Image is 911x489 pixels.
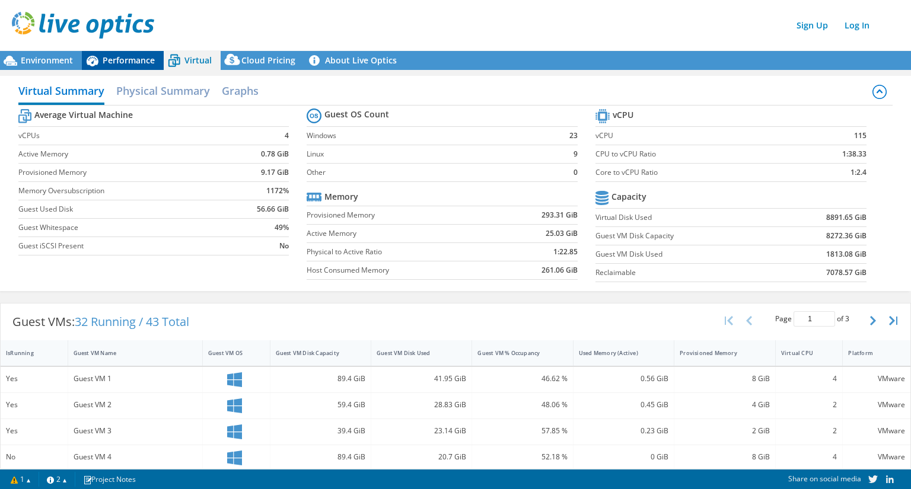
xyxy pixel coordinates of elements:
b: 56.66 GiB [257,203,289,215]
div: 0.23 GiB [579,424,668,437]
span: Performance [103,55,155,66]
b: 261.06 GiB [541,264,578,276]
img: live_optics_svg.svg [12,12,154,39]
div: 28.83 GiB [377,398,466,411]
b: 1:2.4 [851,167,867,178]
div: VMware [848,372,905,385]
label: Active Memory [18,148,230,160]
b: No [279,240,289,252]
a: Sign Up [791,17,834,34]
b: 1813.08 GiB [826,248,867,260]
b: 9.17 GiB [261,167,289,178]
div: Yes [6,372,62,385]
b: 115 [854,130,867,142]
b: 8272.36 GiB [826,230,867,242]
div: 4 [781,450,837,464]
div: 8 GiB [680,372,769,385]
label: vCPU [595,130,795,142]
label: Guest Used Disk [18,203,230,215]
label: Guest VM Disk Capacity [595,230,779,242]
div: 59.4 GiB [276,398,365,411]
span: 32 Running / 43 Total [75,314,189,330]
div: 0.56 GiB [579,372,668,385]
div: 0 GiB [579,450,668,464]
div: Guest VM Name [74,349,183,357]
div: Guest VM Disk Used [377,349,452,357]
div: 52.18 % [477,450,567,464]
b: 8891.65 GiB [826,212,867,223]
label: Guest VM Disk Used [595,248,779,260]
b: 1:38.33 [842,148,867,160]
div: IsRunning [6,349,48,357]
input: jump to page [794,311,835,327]
div: VMware [848,424,905,437]
div: 2 GiB [680,424,769,437]
b: 25.03 GiB [546,228,578,239]
b: 7078.57 GiB [826,267,867,279]
div: 20.7 GiB [377,450,466,464]
b: 4 [285,130,289,142]
div: 46.62 % [477,372,567,385]
div: Yes [6,398,62,411]
span: Cloud Pricing [241,55,295,66]
div: VMware [848,398,905,411]
div: Yes [6,424,62,437]
b: 0.78 GiB [261,148,289,160]
label: Virtual Disk Used [595,212,779,223]
label: Active Memory [307,228,499,239]
div: 0.45 GiB [579,398,668,411]
label: Provisioned Memory [307,209,499,221]
label: Windows [307,130,553,142]
div: Guest VM OS [208,349,250,357]
b: 9 [574,148,578,160]
label: Guest Whitespace [18,222,230,234]
a: About Live Optics [304,51,406,70]
h2: Graphs [222,79,259,103]
a: Project Notes [75,472,144,487]
span: Page of [775,311,849,327]
div: 48.06 % [477,398,567,411]
div: 4 [781,372,837,385]
b: Memory [324,191,358,203]
div: No [6,450,62,464]
b: 49% [275,222,289,234]
label: Other [307,167,553,178]
div: 89.4 GiB [276,450,365,464]
div: 8 GiB [680,450,769,464]
label: CPU to vCPU Ratio [595,148,795,160]
label: Guest iSCSI Present [18,240,230,252]
b: Guest OS Count [324,108,389,120]
div: 89.4 GiB [276,372,365,385]
label: Memory Oversubscription [18,185,230,197]
a: 2 [39,472,75,487]
span: Virtual [184,55,212,66]
div: 23.14 GiB [377,424,466,437]
div: Guest VM 1 [74,372,197,385]
h2: Physical Summary [116,79,210,103]
b: 1:22.85 [553,246,578,258]
label: Core to vCPU Ratio [595,167,795,178]
label: Linux [307,148,553,160]
span: 3 [845,314,849,324]
label: Host Consumed Memory [307,264,499,276]
label: Provisioned Memory [18,167,230,178]
div: VMware [848,450,905,464]
div: Guest VM 2 [74,398,197,411]
label: Reclaimable [595,267,779,279]
div: Used Memory (Active) [579,349,654,357]
b: Capacity [611,191,646,203]
label: vCPUs [18,130,230,142]
div: 57.85 % [477,424,567,437]
div: Virtual CPU [781,349,823,357]
b: Average Virtual Machine [34,109,133,121]
div: 41.95 GiB [377,372,466,385]
div: Guest VMs: [1,303,201,340]
b: vCPU [613,109,633,121]
div: 4 GiB [680,398,769,411]
div: 39.4 GiB [276,424,365,437]
b: 293.31 GiB [541,209,578,221]
div: Provisioned Memory [680,349,755,357]
span: Share on social media [788,474,861,484]
b: 23 [569,130,578,142]
div: Guest VM % Occupancy [477,349,553,357]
